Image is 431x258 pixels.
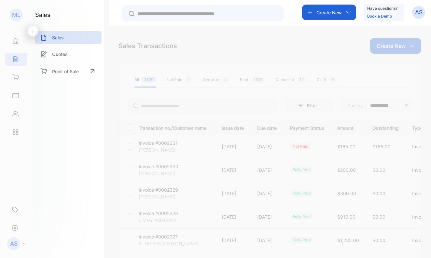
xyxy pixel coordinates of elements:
p: [DATE] [222,237,244,244]
div: All [134,77,156,83]
span: $910.00 [337,214,355,220]
p: [DATE] [257,237,277,244]
a: Sales [35,31,102,44]
p: [PERSON_NAME] [139,146,175,153]
p: [DATE] [257,190,277,197]
p: AS [415,8,423,17]
p: Have questions? [367,5,397,12]
p: [PERSON_NAME] [139,193,175,200]
p: Outstanding [372,123,399,131]
span: $1,235.00 [337,238,359,243]
p: [DATE] [257,213,277,220]
p: LIMNY AMAIRANI [139,217,176,224]
span: $200.00 [337,167,356,173]
p: Sort by [347,102,363,109]
span: $165.00 [372,144,391,149]
div: Cancelled [275,77,306,83]
div: Overdue [203,77,229,83]
p: Transaction no./Customer name [139,123,214,131]
span: 12 [297,76,306,83]
p: Sales [52,34,64,41]
button: Sort by [340,98,412,113]
p: AS [10,239,18,248]
p: [DATE] [257,167,277,173]
p: [DATE] [222,143,244,150]
p: Create New [377,42,406,50]
p: [DATE] [222,213,244,220]
p: Invoice #0002327 [139,233,178,240]
button: AS [412,5,425,20]
span: $0.00 [372,167,385,173]
p: [DATE] [222,190,244,197]
p: Quotes [52,51,68,58]
p: [DATE] [257,143,277,150]
p: Invoice #0002331 [139,140,178,146]
a: Point of Sale [35,64,102,78]
p: Create New [316,9,342,16]
div: fully paid [290,190,313,197]
div: fully paid [290,237,313,244]
div: not paid [290,143,311,150]
div: Paid [240,77,265,83]
span: 4 [222,76,229,83]
p: Invoice #0002328 [139,210,178,217]
button: Create New [370,38,421,54]
button: Create New [302,5,356,20]
div: fully paid [290,166,313,173]
span: $300.00 [337,191,356,196]
p: ML [12,11,21,19]
p: [DATE] [222,167,244,173]
span: 1315 [251,76,265,83]
div: Not Paid [167,77,192,83]
p: Invoice #0002330 [139,163,178,170]
span: 1 [185,76,192,83]
p: Invoice #0002329 [139,186,178,193]
div: Sales Transactions [118,41,177,51]
div: Draft [317,77,337,83]
span: 1320 [142,76,156,83]
p: EUNISSES [PERSON_NAME] [139,240,199,247]
span: $165.00 [337,144,355,149]
span: 0 [329,76,337,83]
span: $0.00 [372,238,385,243]
p: [PERSON_NAME] [139,170,175,177]
a: Quotes [35,48,102,61]
p: Amount [337,123,359,131]
h1: sales [35,10,50,19]
span: $0.00 [372,191,385,196]
div: fully paid [290,213,313,220]
a: Book a Demo [367,14,392,19]
p: Issue date [222,123,244,131]
p: Point of Sale [52,68,79,75]
p: Due date [257,123,277,131]
span: $0.00 [372,214,385,220]
p: Payment Status [290,123,324,131]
